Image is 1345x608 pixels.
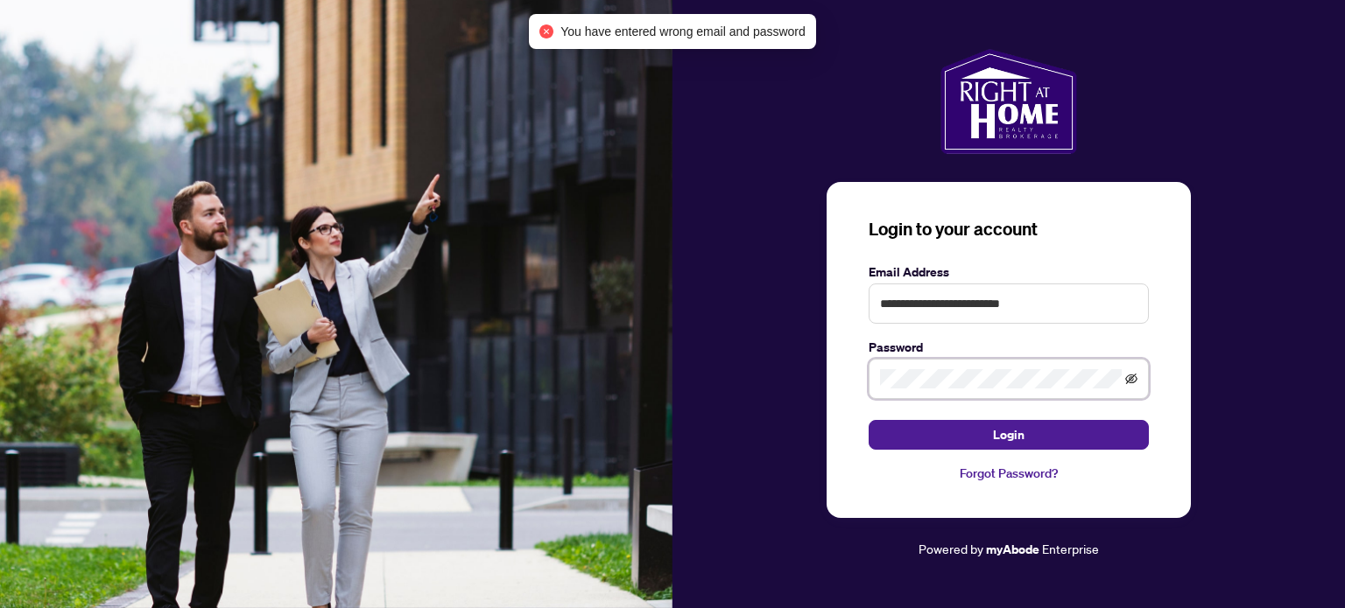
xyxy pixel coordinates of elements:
label: Email Address [869,262,1149,282]
a: Forgot Password? [869,464,1149,483]
a: myAbode [986,540,1039,559]
label: Password [869,338,1149,357]
button: Login [869,420,1149,450]
span: close-circle [539,24,553,38]
span: Enterprise [1042,541,1099,556]
span: eye-invisible [1125,373,1137,385]
span: Powered by [919,541,983,556]
img: ma-logo [940,49,1076,154]
span: Login [993,421,1025,449]
h3: Login to your account [869,217,1149,241]
span: You have entered wrong email and password [560,22,806,41]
